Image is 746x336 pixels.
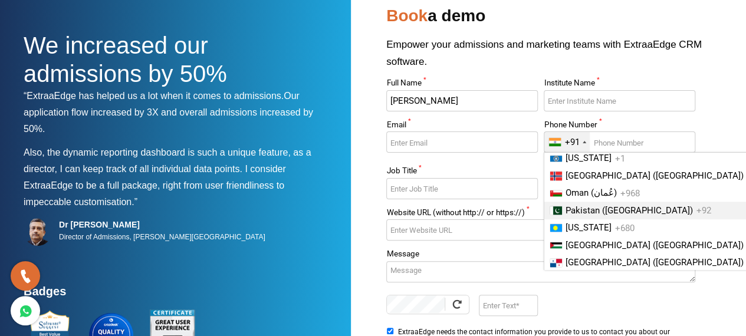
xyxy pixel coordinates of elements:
label: Message [386,250,695,261]
h5: Dr [PERSON_NAME] [59,219,265,230]
label: Email [386,121,537,132]
input: Enter Email [386,131,537,153]
label: Website URL (without http:// or https://) [386,209,695,220]
span: “ExtraaEdge has helped us a lot when it comes to admissions. [24,91,284,101]
h2: a demo [386,2,722,36]
span: [GEOGRAPHIC_DATA] ([GEOGRAPHIC_DATA]) [566,170,744,181]
span: We increased our admissions by 50% [24,32,227,87]
h4: Badges [24,284,324,305]
label: Phone Number [544,121,695,132]
span: I consider ExtraaEdge to be a full package, right from user friendliness to impeccable customisat... [24,164,286,207]
div: India (भारत): +91 [544,132,590,152]
span: +968 [620,187,640,198]
span: Oman (‫عُمان‬‎) [566,187,617,198]
span: [GEOGRAPHIC_DATA] ([GEOGRAPHIC_DATA]) [566,257,744,268]
input: Enter Institute Name [544,90,695,111]
div: +91 [564,137,579,148]
input: Enter Text [479,295,537,316]
textarea: Message [386,261,695,282]
input: Enter Job Title [386,178,537,199]
span: Also, the dynamic reporting dashboard is such a unique feature, as a director, I can keep track o... [24,147,311,174]
p: Empower your admissions and marketing teams with ExtraaEdge CRM software. [386,36,722,79]
label: Full Name [386,79,537,90]
label: Job Title [386,167,537,178]
span: [GEOGRAPHIC_DATA] (‫[GEOGRAPHIC_DATA]‬‎) [566,240,744,251]
span: Pakistan (‫[GEOGRAPHIC_DATA]‬‎) [566,205,693,216]
span: +1 [615,153,625,163]
p: Director of Admissions, [PERSON_NAME][GEOGRAPHIC_DATA] [59,230,265,244]
input: Enter Website URL [386,219,695,241]
span: +680 [615,222,635,233]
span: +92 [696,205,711,216]
span: Our application flow increased by 3X and overall admissions increased by 50%. [24,91,313,134]
span: [US_STATE] [566,222,612,233]
label: Institute Name [544,79,695,90]
span: [US_STATE] [566,153,612,163]
input: Enter Full Name [386,90,537,111]
input: Enter Phone Number [544,131,695,153]
span: Book [386,6,428,25]
input: ExtraaEdge needs the contact information you provide to us to contact you about our products and ... [386,328,394,334]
